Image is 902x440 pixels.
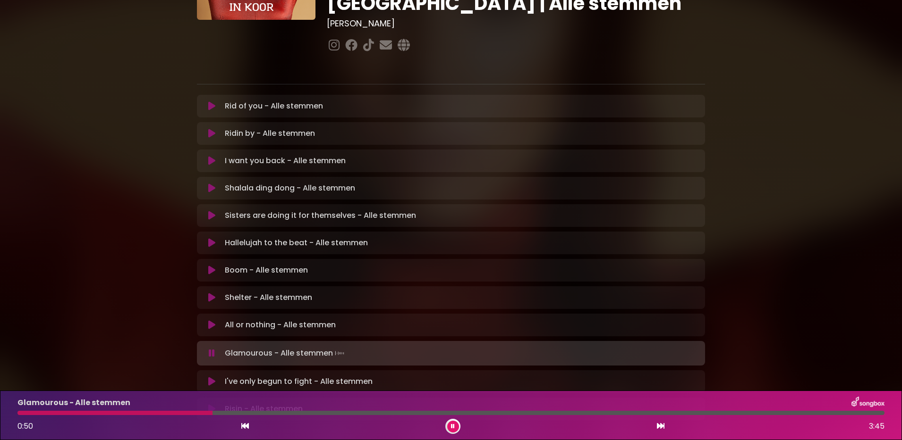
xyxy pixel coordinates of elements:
[225,376,373,387] p: I've only begun to fight - Alle stemmen
[333,347,346,360] img: waveform4.gif
[225,128,315,139] p: Ridin by - Alle stemmen
[869,421,885,432] span: 3:45
[225,237,368,249] p: Hallelujah to the beat - Alle stemmen
[225,292,312,303] p: Shelter - Alle stemmen
[851,397,885,409] img: songbox-logo-white.png
[225,183,355,194] p: Shalala ding dong - Alle stemmen
[17,397,130,408] p: Glamourous - Alle stemmen
[225,100,323,112] p: Rid of you - Alle stemmen
[225,155,346,166] p: I want you back - Alle stemmen
[225,265,308,276] p: Boom - Alle stemmen
[327,18,705,29] h3: [PERSON_NAME]
[225,319,336,331] p: All or nothing - Alle stemmen
[17,421,33,432] span: 0:50
[225,210,416,221] p: Sisters are doing it for themselves - Alle stemmen
[225,347,346,360] p: Glamourous - Alle stemmen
